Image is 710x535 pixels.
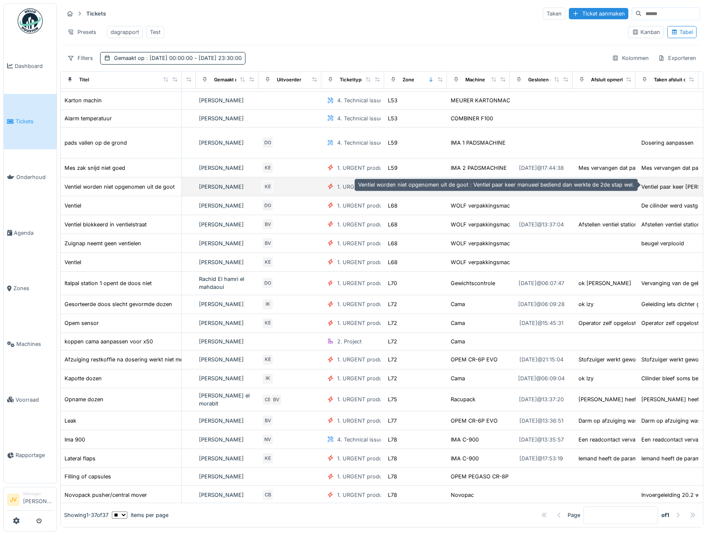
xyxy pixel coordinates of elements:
div: BV [262,415,274,426]
div: [DATE] @ 06:09:04 [518,374,565,382]
div: OPEM PEGASO CR-8P [451,473,509,480]
div: Afsluit opmerking [591,76,631,83]
a: Rapportage [4,428,57,483]
div: KE [262,181,274,192]
div: Filling of capsules [65,473,111,480]
div: Showing 1 - 37 of 37 [64,511,108,519]
div: 1. URGENT production line disruption [337,300,433,308]
div: Stofzuiger werkt gewoon bout cilinder afzuiging... [578,356,707,364]
div: Presets [64,26,100,38]
span: Agenda [14,229,53,237]
div: IK [262,373,274,384]
span: Voorraad [15,396,53,404]
div: [PERSON_NAME] [199,96,255,104]
div: ok [PERSON_NAME] [578,279,631,287]
div: KE [262,162,274,174]
div: [PERSON_NAME] [199,473,255,480]
div: WOLF verpakkingsmachine [451,202,521,210]
span: Zones [13,284,53,292]
div: 4. Technical issue [337,96,383,104]
div: Titel [79,76,89,83]
div: L53 [388,114,398,122]
div: Mes vervangen dat pakje snijdt. [578,164,660,172]
span: Dashboard [15,62,53,70]
strong: Tickets [83,10,109,18]
div: Filters [64,52,97,64]
div: 1. URGENT production line disruption [337,279,433,287]
div: dagrapport [111,28,139,36]
div: IMA C-900 [451,436,479,444]
div: Opname dozen [65,395,103,403]
div: L72 [388,356,397,364]
span: : [DATE] 00:00:00 - [DATE] 23:30:00 [145,55,242,61]
div: KE [262,354,274,366]
a: Tickets [4,94,57,150]
div: Tabel [671,28,693,36]
div: L53 [388,96,398,104]
span: Onderhoud [16,173,53,181]
div: Cama [451,374,465,382]
div: Leak [65,417,76,425]
div: [PERSON_NAME] [199,114,255,122]
div: L68 [388,258,398,266]
div: L72 [388,338,397,345]
div: L72 [388,374,397,382]
div: [PERSON_NAME] [199,417,255,425]
div: Novopack pusher/central mover [65,491,147,499]
div: 4. Technical issue [337,436,383,444]
div: CB [262,394,274,405]
a: Dashboard [4,38,57,94]
div: [PERSON_NAME] [199,374,255,382]
div: [PERSON_NAME] [199,258,255,266]
div: Kapotte dozen [65,374,102,382]
div: [DATE] @ 13:37:04 [519,221,564,229]
div: Zuignap neemt geen ventielen [65,239,141,247]
div: Italpal station 1 opent de doos niet [65,279,152,287]
div: Kanban [632,28,660,36]
div: L78 [388,436,397,444]
div: Manager [23,491,53,497]
div: [PERSON_NAME] [199,164,255,172]
div: Gesorteerde doos slecht gevormde dozen [65,300,172,308]
div: Cama [451,319,465,327]
span: Rapportage [15,451,53,459]
div: KE [262,256,274,268]
div: [PERSON_NAME] el morabit [199,392,255,408]
div: IK [262,299,274,310]
div: Ima 900 [65,436,85,444]
div: Cama [451,300,465,308]
div: IMA 1 PADSMACHINE [451,139,506,147]
div: MEURER KARTONMACHINE [451,96,523,104]
div: NV [262,434,274,445]
div: [DATE] @ 06:07:47 [519,279,564,287]
div: Darm op afzuiging was niet aangesloten [578,417,681,425]
div: Ventiel [65,258,81,266]
div: Ventiel blokkeerd in ventielstraat [65,221,147,229]
div: [DATE] @ 15:45:31 [519,319,563,327]
div: COMBINER F100 [451,114,493,122]
div: 1. URGENT production line disruption [337,491,433,499]
div: L70 [388,279,397,287]
img: Badge_color-CXgf-gQk.svg [18,8,43,34]
div: 1. URGENT production line disruption [337,221,433,229]
div: L78 [388,473,397,480]
li: JV [7,493,20,506]
div: OPEM CR-6P EVO [451,356,498,364]
div: Afstellen ventiel station [578,221,638,229]
div: Exporteren [654,52,700,64]
div: Machine [465,76,485,83]
span: Tickets [15,117,53,125]
div: KE [262,317,274,329]
div: L75 [388,395,397,403]
div: L68 [388,239,398,247]
div: Taken [543,8,565,20]
div: L59 [388,164,398,172]
div: [DATE] @ 13:37:20 [519,395,564,403]
div: [PERSON_NAME] [199,139,255,147]
div: Rachid El hamri el mahdaoui [199,275,255,291]
div: 2. Project [337,338,361,345]
div: Mes zak snijd niet goed [65,164,125,172]
div: Ventiel worden niet opgenomen uit de goot : Ventiel paar keer manueel bediend dan werkte de 2de s... [354,179,638,191]
div: Ventiel worden niet opgenomen uit de goot [65,183,175,191]
div: 1. URGENT production line disruption [337,454,433,462]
